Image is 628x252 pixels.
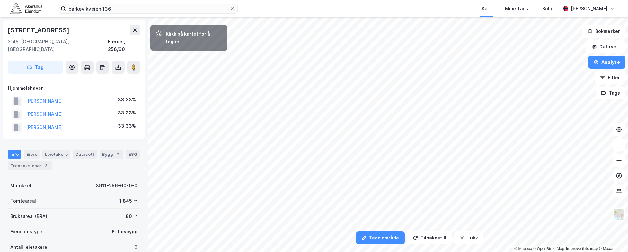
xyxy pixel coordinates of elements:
button: Filter [595,71,625,84]
div: 33.33% [118,96,136,104]
button: Tegn område [356,231,405,244]
div: 3911-256-60-0-0 [96,182,137,189]
button: Datasett [586,40,625,53]
button: Analyse [588,56,625,69]
button: Tag [8,61,63,74]
div: 80 ㎡ [126,213,137,220]
div: Antall leietakere [10,243,47,251]
div: Færder, 256/60 [108,38,140,53]
div: 0 [134,243,137,251]
div: [STREET_ADDRESS] [8,25,71,35]
div: [PERSON_NAME] [571,5,607,13]
div: Bygg [100,150,123,159]
div: Bruksareal (BRA) [10,213,47,220]
div: Leietakere [42,150,70,159]
a: Improve this map [566,247,598,251]
img: Z [613,208,625,220]
a: Mapbox [514,247,532,251]
div: Matrikkel [10,182,31,189]
div: Tomteareal [10,197,36,205]
div: ESG [126,150,140,159]
a: OpenStreetMap [533,247,564,251]
button: Tilbakestill [407,231,452,244]
div: Eiendomstype [10,228,42,236]
button: Bokmerker [582,25,625,38]
button: Lukk [454,231,483,244]
div: Info [8,150,21,159]
img: akershus-eiendom-logo.9091f326c980b4bce74ccdd9f866810c.svg [10,3,42,14]
div: 1 845 ㎡ [119,197,137,205]
div: 33.33% [118,122,136,130]
iframe: Chat Widget [596,221,628,252]
div: 33.33% [118,109,136,117]
input: Søk på adresse, matrikkel, gårdeiere, leietakere eller personer [66,4,230,13]
div: Klikk på kartet for å tegne [166,30,222,46]
div: Eiere [24,150,40,159]
div: 3145, [GEOGRAPHIC_DATA], [GEOGRAPHIC_DATA] [8,38,108,53]
div: Bolig [542,5,553,13]
div: Kart [482,5,491,13]
div: Mine Tags [505,5,528,13]
div: Transaksjoner [8,161,52,170]
div: Hjemmelshaver [8,84,140,92]
div: Datasett [73,150,97,159]
div: 2 [114,151,121,157]
button: Tags [596,87,625,99]
div: 2 [43,163,49,169]
div: Kontrollprogram for chat [596,221,628,252]
div: Fritidsbygg [112,228,137,236]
